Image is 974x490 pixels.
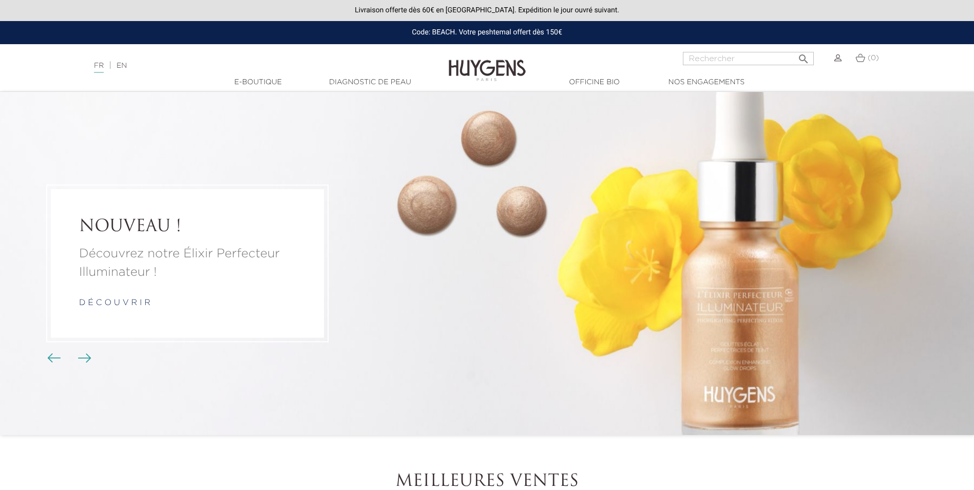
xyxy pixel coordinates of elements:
input: Rechercher [683,52,814,65]
img: Huygens [449,43,526,83]
i:  [797,50,810,62]
button:  [794,49,813,63]
a: E-Boutique [207,77,310,88]
span: (0) [868,54,879,62]
a: Officine Bio [543,77,646,88]
div: Boutons du carrousel [51,351,85,366]
a: Découvrez notre Élixir Perfecteur Illuminateur ! [79,245,296,282]
a: NOUVEAU ! [79,217,296,237]
div: | [89,60,398,72]
a: EN [117,62,127,69]
a: Diagnostic de peau [319,77,422,88]
a: FR [94,62,104,73]
a: Nos engagements [655,77,758,88]
a: d é c o u v r i r [79,299,150,308]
